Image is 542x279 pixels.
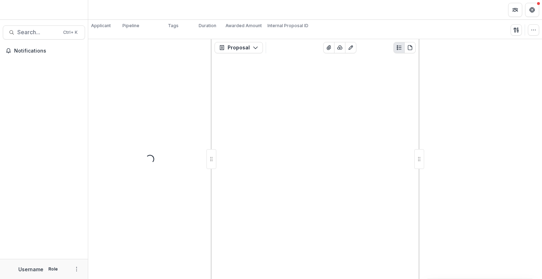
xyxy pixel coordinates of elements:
button: Plaintext view [393,42,405,53]
p: Awarded Amount [225,23,262,29]
button: Edit as form [345,42,356,53]
p: Applicant [91,23,111,29]
p: Duration [199,23,216,29]
span: Notifications [14,48,82,54]
p: Username [18,266,43,273]
button: Proposal [215,42,263,53]
div: Ctrl + K [62,29,79,36]
button: Notifications [3,45,85,56]
button: PDF view [404,42,416,53]
button: More [72,265,81,273]
p: Pipeline [122,23,139,29]
p: Tags [168,23,179,29]
p: Role [46,266,60,272]
button: Partners [508,3,522,17]
p: Internal Proposal ID [267,23,308,29]
button: Get Help [525,3,539,17]
button: Search... [3,25,85,40]
span: Search... [17,29,59,36]
button: View Attached Files [323,42,335,53]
